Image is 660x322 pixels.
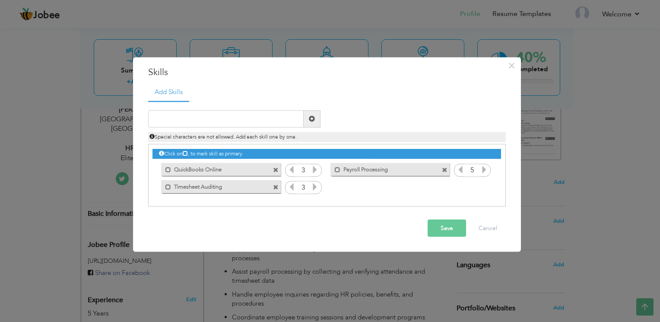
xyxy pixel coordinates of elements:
[148,83,189,102] a: Add Skills
[508,58,515,73] span: ×
[340,163,428,174] label: Payroll Processing
[470,219,506,237] button: Cancel
[171,180,258,191] label: Timesheet Auditing
[149,133,297,140] span: Special characters are not allowed. Add each skill one by one.
[152,149,501,159] div: Click on , to mark skill as primary.
[428,219,466,237] button: Save
[148,66,506,79] h3: Skills
[505,59,519,73] button: Close
[171,163,258,174] label: QuickBooks Online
